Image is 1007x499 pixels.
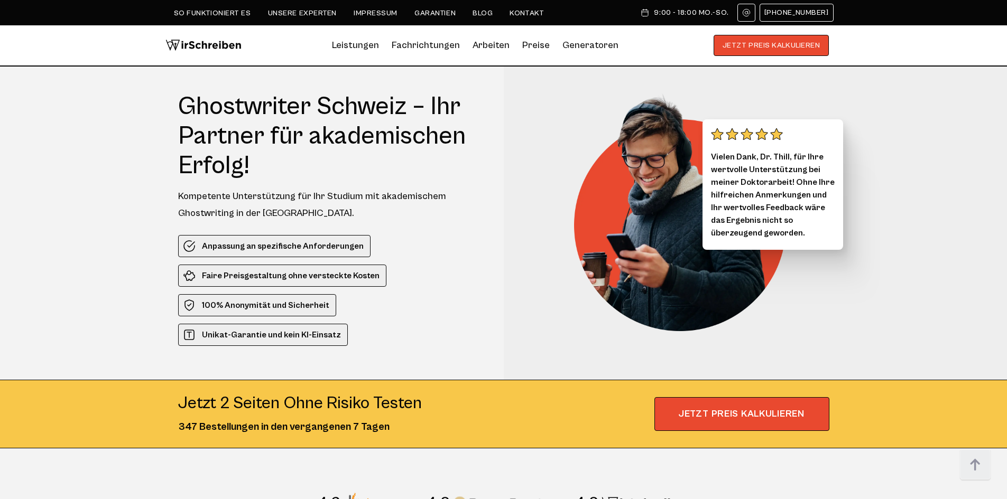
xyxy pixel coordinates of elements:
[764,8,829,17] span: [PHONE_NUMBER]
[178,294,336,316] li: 100% Anonymität und Sicherheit
[703,119,843,250] div: Vielen Dank, Dr. Thill, für Ihre wertvolle Unterstützung bei meiner Doktorarbeit! Ohne Ihre hilfr...
[760,4,834,22] a: [PHONE_NUMBER]
[711,128,783,140] img: stars
[574,92,801,331] img: Ghostwriter Schweiz – Ihr Partner für akademischen Erfolg!
[414,9,456,17] a: Garantien
[178,393,422,414] div: Jetzt 2 seiten ohne risiko testen
[510,9,544,17] a: Kontakt
[178,235,371,257] li: Anpassung an spezifische Anforderungen
[562,37,618,54] a: Generatoren
[178,324,348,346] li: Unikat-Garantie und kein KI-Einsatz
[178,92,484,181] h1: Ghostwriter Schweiz – Ihr Partner für akademischen Erfolg!
[742,8,751,17] img: Email
[640,8,650,17] img: Schedule
[392,37,460,54] a: Fachrichtungen
[654,397,829,431] span: JETZT PREIS KALKULIEREN
[354,9,398,17] a: Impressum
[178,188,484,222] div: Kompetente Unterstützung für Ihr Studium mit akademischem Ghostwriting in der [GEOGRAPHIC_DATA].
[654,8,728,17] span: 9:00 - 18:00 Mo.-So.
[959,449,991,481] img: button top
[268,9,337,17] a: Unsere Experten
[183,269,196,282] img: Faire Preisgestaltung ohne versteckte Kosten
[473,9,493,17] a: Blog
[165,35,242,56] img: logo wirschreiben
[178,265,386,287] li: Faire Preisgestaltung ohne versteckte Kosten
[522,40,550,51] a: Preise
[174,9,251,17] a: So funktioniert es
[183,299,196,312] img: 100% Anonymität und Sicherheit
[714,35,829,56] button: JETZT PREIS KALKULIEREN
[332,37,379,54] a: Leistungen
[183,240,196,252] img: Anpassung an spezifische Anforderungen
[178,419,422,435] div: 347 Bestellungen in den vergangenen 7 Tagen
[473,37,510,54] a: Arbeiten
[183,328,196,341] img: Unikat-Garantie und kein KI-Einsatz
